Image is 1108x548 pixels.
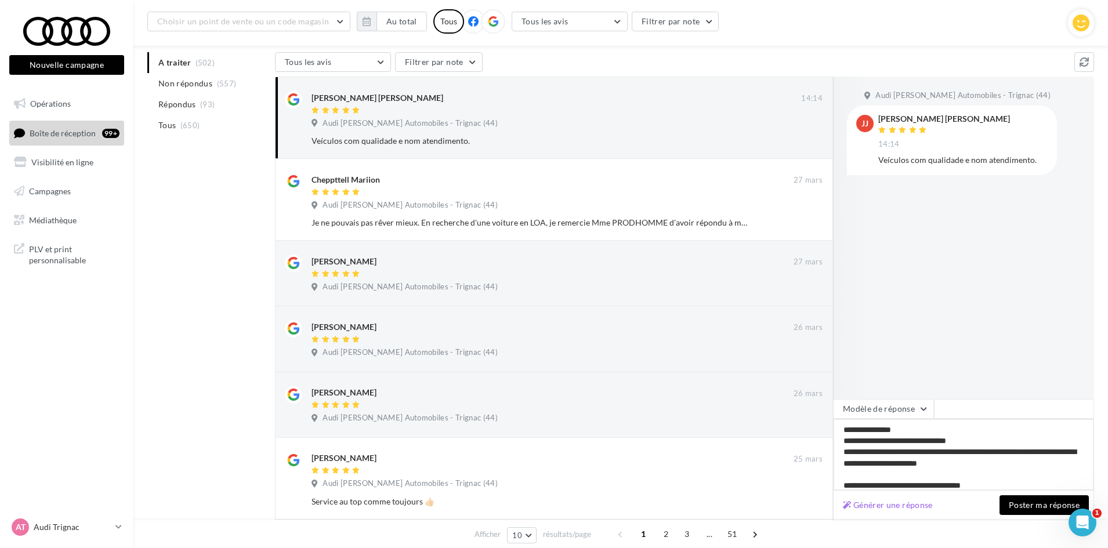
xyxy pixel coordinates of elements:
span: Afficher [475,529,501,540]
span: 25 mars [794,454,823,464]
span: Campagnes [29,186,71,196]
button: Au total [376,12,427,31]
p: Audi Trignac [34,521,111,533]
button: Choisir un point de vente ou un code magasin [147,12,350,31]
span: 10 [512,531,522,540]
div: 99+ [102,129,120,138]
span: Choisir un point de vente ou un code magasin [157,16,329,26]
button: Filtrer par note [632,12,719,31]
div: [PERSON_NAME] [312,321,376,333]
span: 14:14 [878,139,900,150]
span: 2 [657,525,675,543]
iframe: Intercom live chat [1069,509,1096,536]
span: Audi [PERSON_NAME] Automobiles - Trignac (44) [875,90,1051,101]
button: Filtrer par note [395,52,483,72]
span: Audi [PERSON_NAME] Automobiles - Trignac (44) [323,478,498,489]
div: Tous [433,9,464,34]
span: ... [700,525,719,543]
span: Tous les avis [285,57,332,67]
span: Non répondus [158,78,212,89]
span: 1 [1092,509,1102,518]
span: Visibilité en ligne [31,157,93,167]
span: AT [16,521,26,533]
a: Boîte de réception99+ [7,121,126,146]
button: Au total [357,12,427,31]
a: Médiathèque [7,208,126,233]
span: Audi [PERSON_NAME] Automobiles - Trignac (44) [323,118,498,129]
span: Audi [PERSON_NAME] Automobiles - Trignac (44) [323,413,498,423]
span: Audi [PERSON_NAME] Automobiles - Trignac (44) [323,282,498,292]
span: résultats/page [543,529,591,540]
div: Cheppttell Mariion [312,174,380,186]
button: Tous les avis [512,12,628,31]
div: [PERSON_NAME] [PERSON_NAME] [312,92,443,104]
a: Visibilité en ligne [7,150,126,175]
div: Veículos com qualidade e nom atendimento. [878,154,1048,166]
button: Nouvelle campagne [9,55,124,75]
a: Opérations [7,92,126,116]
div: Service au top comme toujours 👍🏻 [312,496,747,507]
span: (650) [180,121,200,130]
button: Tous les avis [275,52,391,72]
span: Répondus [158,99,196,110]
span: 1 [634,525,653,543]
div: [PERSON_NAME] [312,256,376,267]
button: 10 [507,527,537,543]
a: Campagnes [7,179,126,204]
span: Audi [PERSON_NAME] Automobiles - Trignac (44) [323,200,498,211]
span: 27 mars [794,175,823,186]
span: 51 [723,525,742,543]
a: PLV et print personnalisable [7,237,126,271]
span: 27 mars [794,257,823,267]
span: Tous [158,119,176,131]
div: Veículos com qualidade e nom atendimento. [312,135,747,147]
span: JJ [861,118,868,129]
span: 26 mars [794,322,823,333]
span: Boîte de réception [30,128,96,137]
span: Opérations [30,99,71,108]
span: (557) [217,79,237,88]
button: Générer une réponse [838,498,937,512]
span: 26 mars [794,389,823,399]
span: 14:14 [801,93,823,104]
button: Poster ma réponse [1000,495,1089,515]
span: Tous les avis [522,16,569,26]
button: Modèle de réponse [833,399,934,419]
div: [PERSON_NAME] [312,452,376,464]
span: 3 [678,525,696,543]
div: [PERSON_NAME] [312,387,376,398]
div: [PERSON_NAME] [PERSON_NAME] [878,115,1010,123]
span: Audi [PERSON_NAME] Automobiles - Trignac (44) [323,347,498,358]
span: (93) [200,100,215,109]
div: Je ne pouvais pas rêver mieux. En recherche d'une voiture en LOA, je remercie Mme PRODHOMME d'avo... [312,217,747,228]
span: PLV et print personnalisable [29,241,120,266]
span: Médiathèque [29,215,77,224]
a: AT Audi Trignac [9,516,124,538]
